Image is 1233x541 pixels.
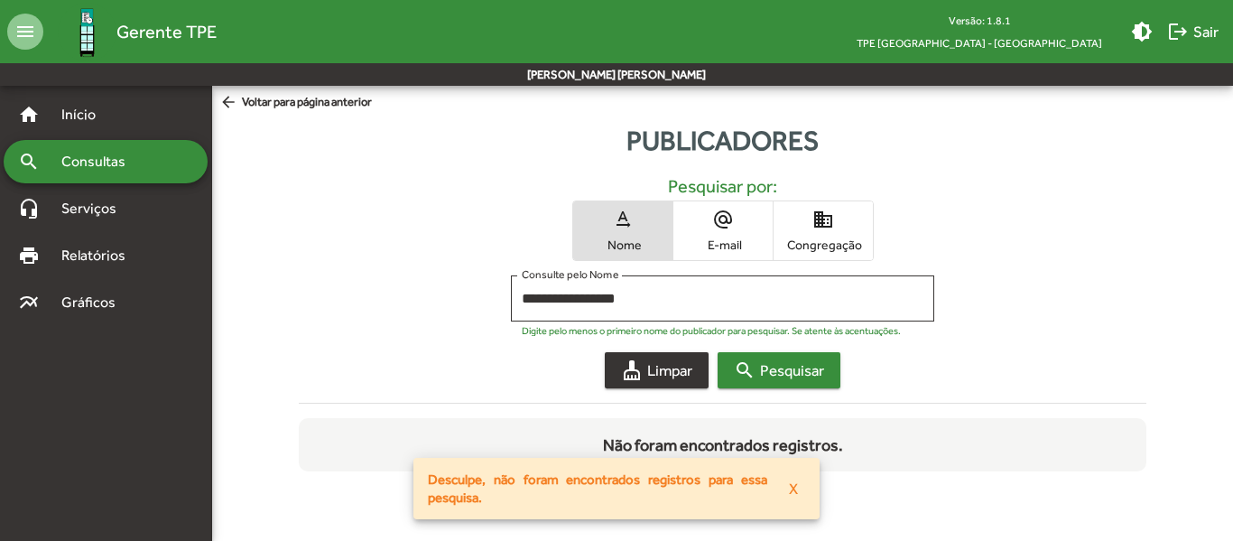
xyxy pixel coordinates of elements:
[58,3,116,61] img: Logo
[1167,21,1189,42] mat-icon: logout
[812,209,834,230] mat-icon: domain
[18,151,40,173] mat-icon: search
[51,292,140,313] span: Gráficos
[51,198,141,219] span: Serviços
[212,120,1233,161] div: Publicadores
[522,325,901,336] mat-hint: Digite pelo menos o primeiro nome do publicador para pesquisar. Se atente às acentuações.
[578,237,668,253] span: Nome
[1167,15,1219,48] span: Sair
[43,3,217,61] a: Gerente TPE
[51,104,122,126] span: Início
[778,237,868,253] span: Congregação
[18,198,40,219] mat-icon: headset_mic
[219,93,242,113] mat-icon: arrow_back
[718,352,840,388] button: Pesquisar
[673,201,773,260] button: E-mail
[1160,15,1226,48] button: Sair
[18,292,40,313] mat-icon: multiline_chart
[313,175,1132,197] h5: Pesquisar por:
[678,237,768,253] span: E-mail
[774,201,873,260] button: Congregação
[18,104,40,126] mat-icon: home
[573,201,672,260] button: Nome
[51,245,149,266] span: Relatórios
[7,14,43,50] mat-icon: menu
[1131,21,1153,42] mat-icon: brightness_medium
[428,471,768,507] span: Desculpe, não foram encontrados registros para essa pesquisa.
[734,359,756,381] mat-icon: search
[605,352,709,388] button: Limpar
[621,359,643,381] mat-icon: cleaning_services
[116,17,217,46] span: Gerente TPE
[612,209,634,230] mat-icon: text_rotation_none
[603,418,843,471] div: Não foram encontrados registros.
[621,354,692,387] span: Limpar
[51,151,149,173] span: Consultas
[734,354,824,387] span: Pesquisar
[774,472,812,505] button: X
[842,32,1117,54] span: TPE [GEOGRAPHIC_DATA] - [GEOGRAPHIC_DATA]
[842,9,1117,32] div: Versão: 1.8.1
[789,472,798,505] span: X
[219,93,372,113] span: Voltar para página anterior
[712,209,734,230] mat-icon: alternate_email
[18,245,40,266] mat-icon: print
